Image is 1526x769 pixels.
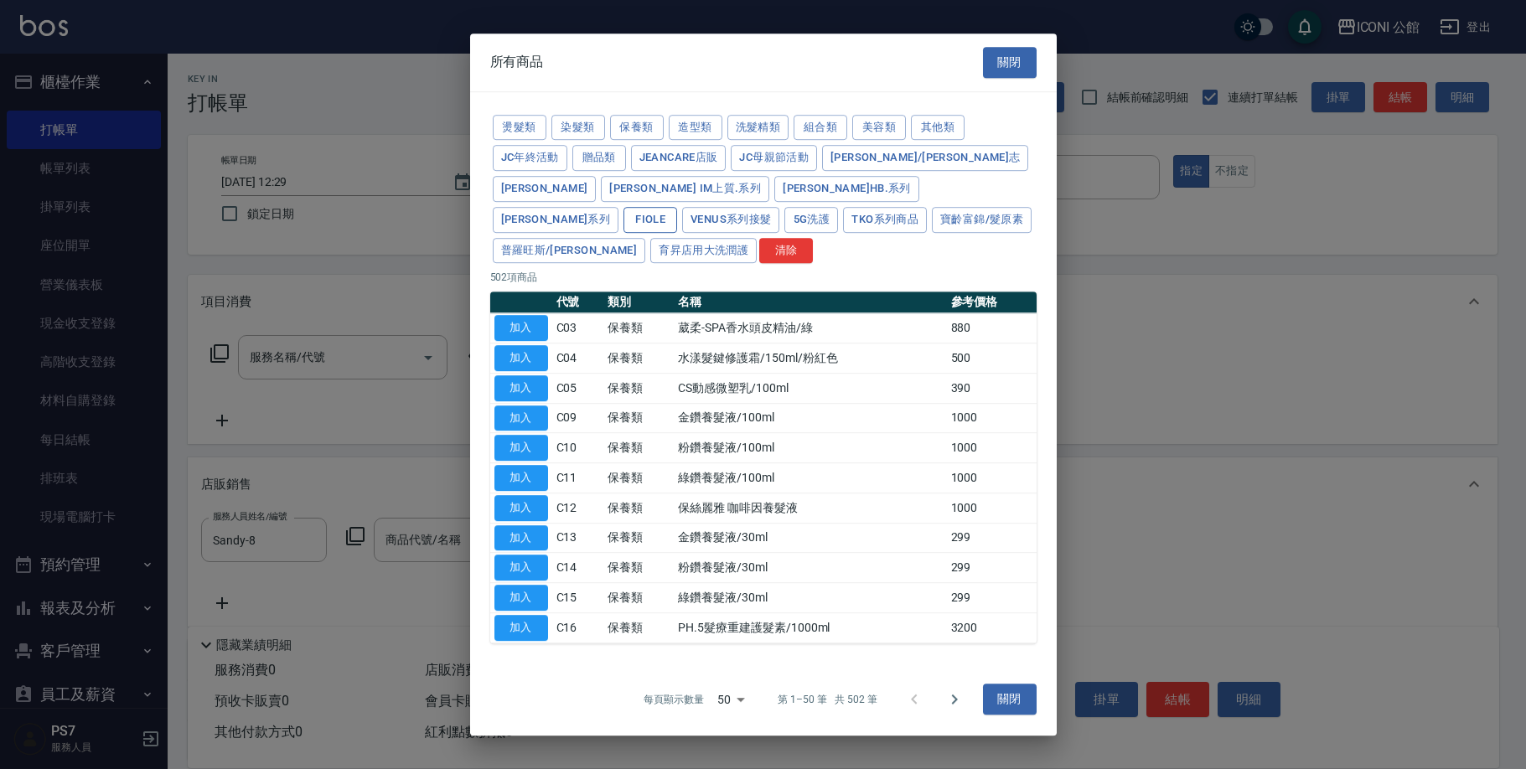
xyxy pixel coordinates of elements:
td: 保養類 [603,343,674,374]
td: 1000 [947,463,1037,493]
button: JeanCare店販 [631,145,727,171]
p: 502 項商品 [490,270,1037,285]
td: 綠鑽養髮液/30ml [674,583,946,613]
button: 加入 [494,465,548,491]
td: 3200 [947,612,1037,643]
td: C16 [552,612,604,643]
td: 金鑽養髮液/100ml [674,403,946,433]
button: [PERSON_NAME]/[PERSON_NAME]志 [822,145,1028,171]
td: C04 [552,343,604,374]
td: 880 [947,313,1037,343]
button: 美容類 [852,115,906,141]
button: 加入 [494,615,548,641]
td: 保養類 [603,523,674,553]
td: PH.5髮療重建護髮素/1000ml [674,612,946,643]
td: 1000 [947,433,1037,463]
td: 保養類 [603,583,674,613]
td: 299 [947,523,1037,553]
td: 水漾髮鍵修護霜/150ml/粉紅色 [674,343,946,374]
td: 金鑽養髮液/30ml [674,523,946,553]
button: 寶齡富錦/髮原素 [932,207,1032,233]
td: C09 [552,403,604,433]
button: Go to next page [934,679,975,720]
button: 清除 [759,238,813,264]
td: 葳柔-SPA香水頭皮精油/綠 [674,313,946,343]
button: 其他類 [911,115,965,141]
span: 所有商品 [490,54,544,70]
button: [PERSON_NAME]系列 [493,207,619,233]
button: JC年終活動 [493,145,567,171]
button: 加入 [494,315,548,341]
td: C03 [552,313,604,343]
button: [PERSON_NAME] [493,176,597,202]
td: 保養類 [603,403,674,433]
td: 粉鑽養髮液/30ml [674,553,946,583]
th: 參考價格 [947,292,1037,313]
td: 1000 [947,403,1037,433]
button: 普羅旺斯/[PERSON_NAME] [493,238,646,264]
button: JC母親節活動 [731,145,817,171]
td: C15 [552,583,604,613]
button: 加入 [494,495,548,521]
button: Fiole [623,207,677,233]
p: 第 1–50 筆 共 502 筆 [778,692,877,707]
td: C05 [552,373,604,403]
td: C12 [552,493,604,523]
button: 洗髮精類 [727,115,789,141]
button: 加入 [494,375,548,401]
td: 保養類 [603,433,674,463]
td: 保養類 [603,313,674,343]
button: 加入 [494,345,548,371]
button: 加入 [494,555,548,581]
button: 加入 [494,435,548,461]
td: C11 [552,463,604,493]
td: C13 [552,523,604,553]
p: 每頁顯示數量 [644,692,704,707]
button: TKO系列商品 [843,207,927,233]
td: 299 [947,583,1037,613]
td: 保絲麗雅 咖啡因養髮液 [674,493,946,523]
button: 加入 [494,525,548,551]
td: 保養類 [603,373,674,403]
button: [PERSON_NAME] iM上質.系列 [601,176,769,202]
button: 造型類 [669,115,722,141]
button: 染髮類 [551,115,605,141]
div: 50 [711,677,751,722]
td: 保養類 [603,493,674,523]
button: 燙髮類 [493,115,546,141]
th: 名稱 [674,292,946,313]
button: Venus系列接髮 [682,207,779,233]
td: CS動感微塑乳/100ml [674,373,946,403]
button: 加入 [494,405,548,431]
button: 關閉 [983,47,1037,78]
td: 保養類 [603,612,674,643]
button: 贈品類 [572,145,626,171]
td: C14 [552,553,604,583]
td: 299 [947,553,1037,583]
td: 390 [947,373,1037,403]
td: 保養類 [603,553,674,583]
td: 500 [947,343,1037,374]
button: 保養類 [610,115,664,141]
td: 1000 [947,493,1037,523]
td: 綠鑽養髮液/100ml [674,463,946,493]
th: 代號 [552,292,604,313]
button: 加入 [494,585,548,611]
td: C10 [552,433,604,463]
button: 關閉 [983,684,1037,715]
td: 粉鑽養髮液/100ml [674,433,946,463]
td: 保養類 [603,463,674,493]
button: [PERSON_NAME]HB.系列 [774,176,919,202]
button: 育昇店用大洗潤護 [650,238,757,264]
button: 組合類 [794,115,847,141]
button: 5G洗護 [784,207,838,233]
th: 類別 [603,292,674,313]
